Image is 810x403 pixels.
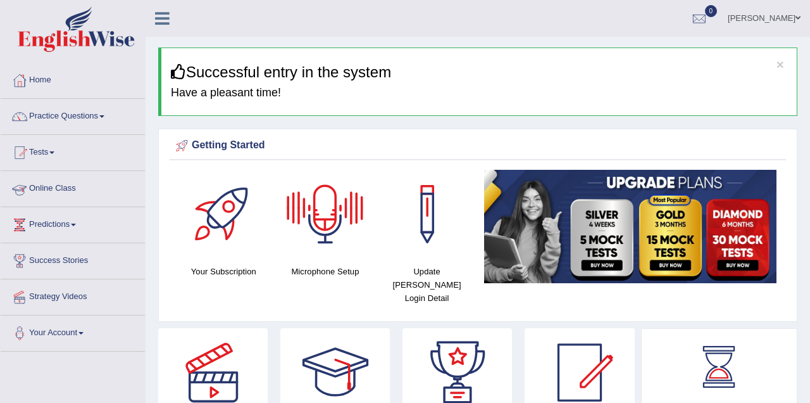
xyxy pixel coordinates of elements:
[382,265,471,305] h4: Update [PERSON_NAME] Login Detail
[173,136,783,155] div: Getting Started
[281,265,370,278] h4: Microphone Setup
[705,5,718,17] span: 0
[1,207,145,239] a: Predictions
[171,87,787,99] h4: Have a pleasant time!
[1,243,145,275] a: Success Stories
[1,171,145,203] a: Online Class
[1,63,145,94] a: Home
[1,135,145,167] a: Tests
[1,99,145,131] a: Practice Questions
[179,265,268,278] h4: Your Subscription
[484,170,776,283] img: small5.jpg
[1,316,145,347] a: Your Account
[776,58,784,71] button: ×
[171,64,787,80] h3: Successful entry in the system
[1,279,145,311] a: Strategy Videos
